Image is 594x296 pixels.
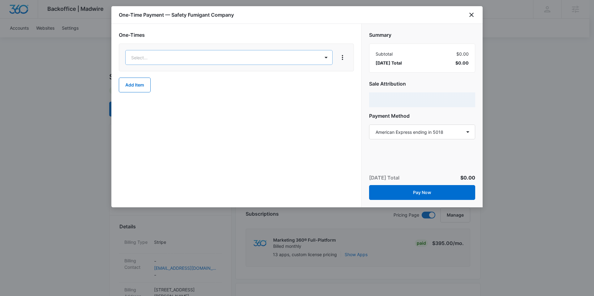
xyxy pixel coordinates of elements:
span: [DATE] Total [376,60,402,66]
button: Pay Now [369,185,475,200]
h2: One-Times [119,31,354,39]
img: tab_keywords_by_traffic_grey.svg [62,36,67,41]
h2: Payment Method [369,112,475,120]
button: close [468,11,475,19]
div: Domain: [DOMAIN_NAME] [16,16,68,21]
button: Add Item [119,78,151,92]
img: logo_orange.svg [10,10,15,15]
h1: One-Time Payment — Safety Fumigant Company [119,11,234,19]
h2: Summary [369,31,475,39]
span: $0.00 [460,175,475,181]
img: tab_domain_overview_orange.svg [17,36,22,41]
button: View More [338,53,347,62]
div: $0.00 [376,51,469,57]
p: [DATE] Total [369,174,399,181]
span: Subtotal [376,51,393,57]
h2: Sale Attribution [369,80,475,87]
div: Domain Overview [24,36,55,40]
img: website_grey.svg [10,16,15,21]
div: v 4.0.25 [17,10,30,15]
span: $0.00 [455,60,469,66]
div: Keywords by Traffic [68,36,104,40]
